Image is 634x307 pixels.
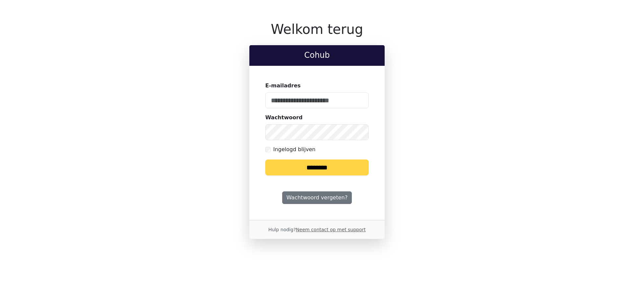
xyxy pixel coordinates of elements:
label: Wachtwoord [265,114,303,122]
small: Hulp nodig? [268,227,366,232]
a: Neem contact op met support [296,227,365,232]
h1: Welkom terug [249,21,385,37]
label: Ingelogd blijven [273,146,315,153]
a: Wachtwoord vergeten? [282,191,352,204]
label: E-mailadres [265,82,301,90]
h2: Cohub [255,51,379,60]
